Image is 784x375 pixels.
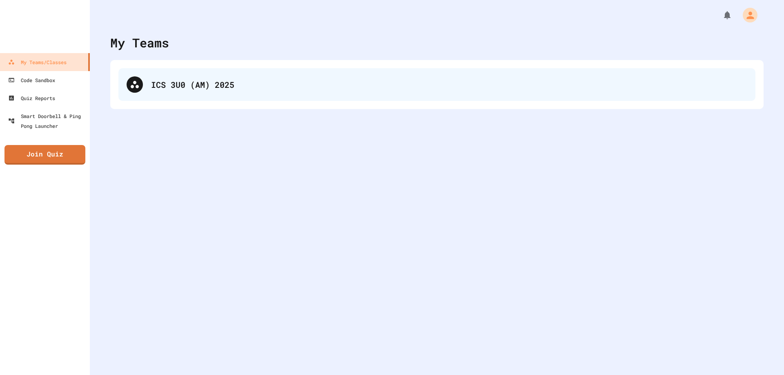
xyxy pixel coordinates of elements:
[734,6,759,25] div: My Account
[110,33,169,52] div: My Teams
[8,75,55,85] div: Code Sandbox
[8,111,87,131] div: Smart Doorbell & Ping Pong Launcher
[8,93,55,103] div: Quiz Reports
[151,78,747,91] div: ICS 3U0 (AM) 2025
[4,145,85,165] a: Join Quiz
[8,8,82,29] img: logo-orange.svg
[707,8,734,22] div: My Notifications
[8,57,67,67] div: My Teams/Classes
[118,68,755,101] div: ICS 3U0 (AM) 2025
